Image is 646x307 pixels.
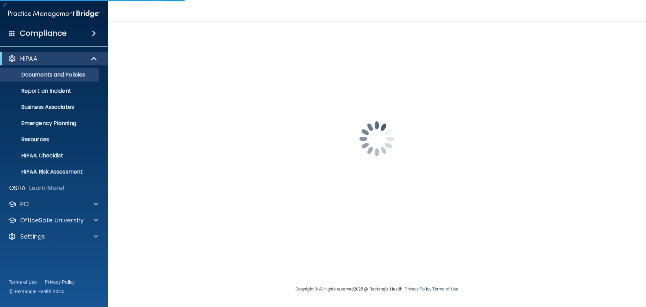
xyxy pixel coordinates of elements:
[4,136,96,143] p: Resources
[4,104,96,111] p: Business Associates
[343,105,410,173] img: spinner.e123f6fc.gif
[4,71,96,78] p: Documents and Policies
[20,200,30,208] p: PCI
[404,286,431,291] a: Privacy Policy
[4,168,96,175] p: HIPAA Risk Assessment
[20,233,45,241] p: Settings
[8,7,100,21] img: PMB logo
[432,286,458,291] a: Terms of Use
[530,259,638,286] iframe: Drift Widget Chat Controller
[20,55,37,63] p: HIPAA
[4,88,96,94] p: Report an Incident
[8,216,98,224] a: OfficeSafe University
[4,120,96,127] p: Emergency Planning
[254,278,500,300] div: Copyright © All rights reserved 2025 @ Rectangle Health | |
[9,184,26,192] p: OSHA
[29,184,65,192] p: Learn More!
[9,279,37,285] a: Terms of Use
[4,152,96,159] p: HIPAA Checklist
[8,55,98,63] a: HIPAA
[20,216,84,224] p: OfficeSafe University
[9,288,64,295] span: Ⓒ Rectangle Health 2024
[20,29,67,38] h4: Compliance
[45,279,75,285] a: Privacy Policy
[8,200,98,208] a: PCI
[8,233,98,241] a: Settings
